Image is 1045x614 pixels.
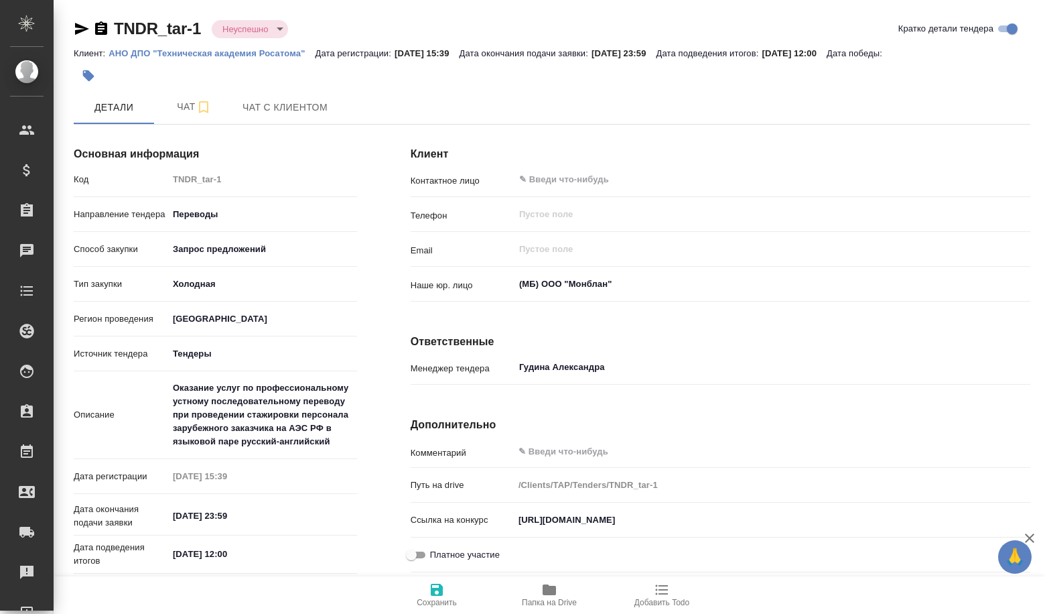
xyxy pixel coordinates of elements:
[1023,178,1026,181] button: Open
[411,513,514,527] p: Ссылка на конкурс
[74,470,168,483] p: Дата регистрации
[411,279,514,292] p: Наше юр. лицо
[411,362,514,375] p: Менеджер тендера
[522,598,577,607] span: Папка на Drive
[411,417,1030,433] h4: Дополнительно
[514,475,1030,495] input: Пустое поле
[168,238,357,261] div: Запрос предложений
[518,241,999,257] input: Пустое поле
[212,20,288,38] div: Неуспешно
[168,170,357,189] input: Пустое поле
[168,506,285,526] input: ✎ Введи что-нибудь
[168,343,357,365] div: [GEOGRAPHIC_DATA]
[114,19,201,38] a: TNDR_tar-1
[168,377,357,453] textarea: Оказание услуг по профессиональному устному последовательному переводу при проведении стажировки ...
[74,146,357,162] h4: Основная информация
[998,540,1032,574] button: 🙏
[168,203,357,226] div: Переводы
[109,47,315,58] a: АНО ДПО "Техническая академия Росатома"
[514,510,1030,530] input: ✎ Введи что-нибудь
[656,48,762,58] p: Дата подведения итогов:
[218,23,272,35] button: Неуспешно
[74,173,168,186] p: Код
[411,146,1030,162] h4: Клиент
[417,598,457,607] span: Сохранить
[380,576,493,614] button: Сохранить
[74,312,168,326] p: Регион проведения
[74,208,168,221] p: Направление тендера
[74,408,168,422] p: Описание
[74,61,103,90] button: Добавить тэг
[168,308,357,330] div: [GEOGRAPHIC_DATA]
[74,278,168,291] p: Тип закупки
[93,21,109,37] button: Скопировать ссылку
[74,243,168,256] p: Способ закупки
[74,21,90,37] button: Скопировать ссылку для ЯМессенджера
[460,48,591,58] p: Дата окончания подачи заявки:
[168,467,285,486] input: Пустое поле
[162,99,226,115] span: Чат
[411,446,514,460] p: Комментарий
[762,48,827,58] p: [DATE] 12:00
[1023,283,1026,286] button: Open
[634,598,689,607] span: Добавить Todo
[109,48,315,58] p: АНО ДПО "Техническая академия Росатома"
[168,273,357,296] div: Холодная
[827,48,886,58] p: Дата победы:
[1023,366,1026,369] button: Open
[411,244,514,257] p: Email
[316,48,395,58] p: Дата регистрации:
[74,541,168,568] p: Дата подведения итогов
[395,48,460,58] p: [DATE] 15:39
[493,576,606,614] button: Папка на Drive
[411,479,514,492] p: Путь на drive
[82,99,146,116] span: Детали
[74,347,168,361] p: Источник тендера
[411,209,514,223] p: Телефон
[518,172,981,188] input: ✎ Введи что-нибудь
[591,48,656,58] p: [DATE] 23:59
[168,544,285,564] input: ✎ Введи что-нибудь
[1003,543,1026,571] span: 🙏
[606,576,718,614] button: Добавить Todo
[411,334,1030,350] h4: Ответственные
[898,22,993,36] span: Кратко детали тендера
[196,99,212,115] svg: Подписаться
[430,548,500,562] span: Платное участие
[411,174,514,188] p: Контактное лицо
[74,48,109,58] p: Клиент:
[242,99,328,116] span: Чат с клиентом
[74,503,168,530] p: Дата окончания подачи заявки
[518,206,999,223] input: Пустое поле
